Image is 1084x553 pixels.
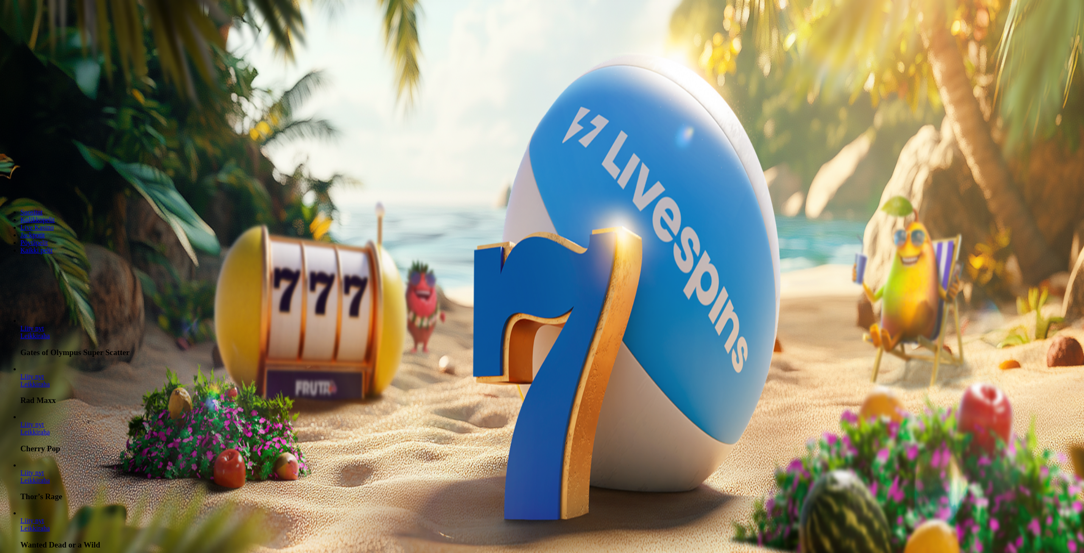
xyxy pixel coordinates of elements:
[20,332,50,339] a: Gates of Olympus Super Scatter
[20,208,42,216] a: Suositut
[20,444,1081,453] h3: Cherry Pop
[20,421,44,428] span: Liity nyt
[20,396,1081,405] h3: Rad Maxx
[20,461,1081,502] article: Thor’s Rage
[20,413,1081,453] article: Cherry Pop
[20,216,55,223] a: Kolikkopelit
[20,517,44,524] a: Wanted Dead or a Wild
[20,469,44,476] span: Liity nyt
[20,325,44,332] span: Liity nyt
[20,477,50,484] a: Thor’s Rage
[20,247,53,254] a: Kaikki pelit
[20,348,1081,357] h3: Gates of Olympus Super Scatter
[20,373,44,380] a: Rad Maxx
[20,317,1081,357] article: Gates of Olympus Super Scatter
[20,373,44,380] span: Liity nyt
[20,381,50,388] a: Rad Maxx
[20,540,1081,550] h3: Wanted Dead or a Wild
[20,231,45,239] a: Jackpotit
[20,469,44,476] a: Thor’s Rage
[20,421,44,428] a: Cherry Pop
[20,224,54,231] a: Live Kasino
[20,525,50,532] a: Wanted Dead or a Wild
[20,239,48,246] a: Pöytäpelit
[20,509,1081,550] article: Wanted Dead or a Wild
[20,492,1081,501] h3: Thor’s Rage
[3,194,1081,254] nav: Lobby
[3,194,1081,270] header: Lobby
[20,325,44,332] a: Gates of Olympus Super Scatter
[20,517,44,524] span: Liity nyt
[20,428,50,436] a: Cherry Pop
[20,365,1081,406] article: Rad Maxx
